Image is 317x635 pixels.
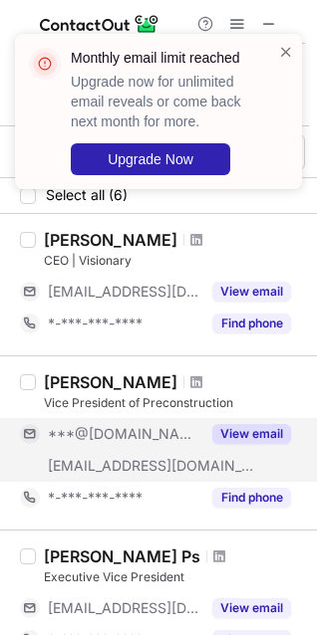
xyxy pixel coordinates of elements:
[48,599,200,617] span: [EMAIL_ADDRESS][DOMAIN_NAME]
[44,252,305,270] div: CEO | Visionary
[71,143,230,175] button: Upgrade Now
[48,425,200,443] span: ***@[DOMAIN_NAME]
[108,151,193,167] span: Upgrade Now
[71,72,254,131] p: Upgrade now for unlimited email reveals or come back next month for more.
[44,372,177,392] div: [PERSON_NAME]
[212,488,291,508] button: Reveal Button
[212,282,291,302] button: Reveal Button
[44,568,305,586] div: Executive Vice President
[212,598,291,618] button: Reveal Button
[71,48,254,68] header: Monthly email limit reached
[40,12,159,36] img: ContactOut v5.3.10
[44,394,305,412] div: Vice President of Preconstruction
[212,424,291,444] button: Reveal Button
[44,230,177,250] div: [PERSON_NAME]
[212,314,291,333] button: Reveal Button
[48,283,200,301] span: [EMAIL_ADDRESS][DOMAIN_NAME]
[48,457,255,475] span: [EMAIL_ADDRESS][DOMAIN_NAME]
[44,546,200,566] div: [PERSON_NAME] Ps
[29,48,61,80] img: error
